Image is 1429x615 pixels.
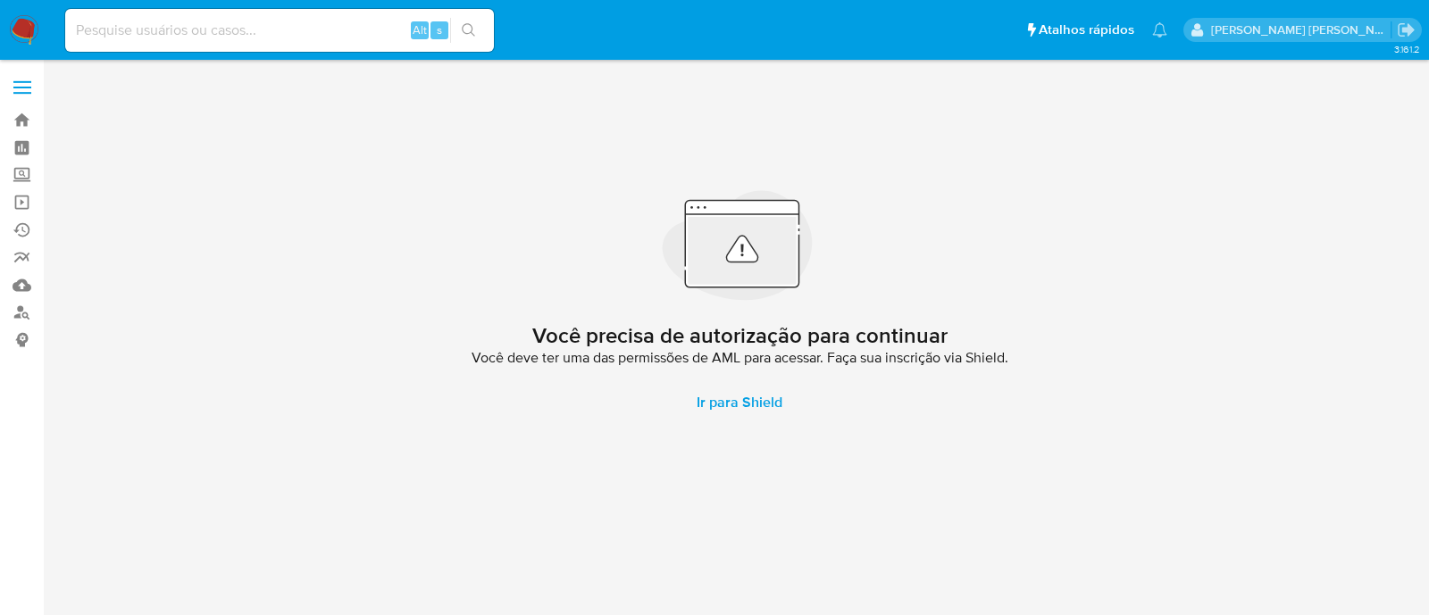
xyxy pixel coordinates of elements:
[532,322,948,349] h2: Você precisa de autorização para continuar
[1211,21,1391,38] p: emerson.gomes@mercadopago.com.br
[675,381,804,424] a: Ir para Shield
[413,21,427,38] span: Alt
[1397,21,1416,39] a: Sair
[697,381,782,424] span: Ir para Shield
[1039,21,1134,39] span: Atalhos rápidos
[1152,22,1167,37] a: Notificações
[437,21,442,38] span: s
[472,349,1008,367] span: Você deve ter uma das permissões de AML para acessar. Faça sua inscrição via Shield.
[65,19,494,42] input: Pesquise usuários ou casos...
[450,18,487,43] button: search-icon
